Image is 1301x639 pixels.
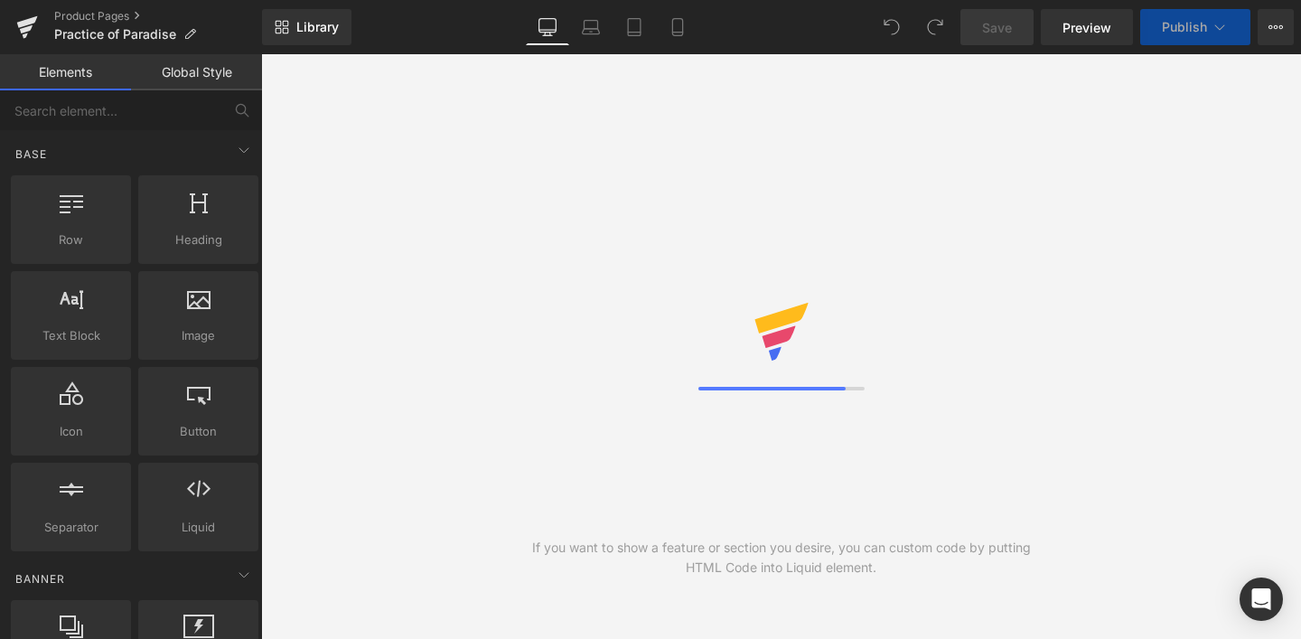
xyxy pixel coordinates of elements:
[16,518,126,537] span: Separator
[1258,9,1294,45] button: More
[54,9,262,23] a: Product Pages
[982,18,1012,37] span: Save
[16,230,126,249] span: Row
[917,9,953,45] button: Redo
[1162,20,1207,34] span: Publish
[1041,9,1133,45] a: Preview
[262,9,351,45] a: New Library
[656,9,699,45] a: Mobile
[569,9,613,45] a: Laptop
[131,54,262,90] a: Global Style
[14,570,67,587] span: Banner
[144,230,253,249] span: Heading
[1240,578,1283,621] div: Open Intercom Messenger
[1062,18,1111,37] span: Preview
[296,19,339,35] span: Library
[874,9,910,45] button: Undo
[14,146,49,163] span: Base
[1140,9,1250,45] button: Publish
[144,518,253,537] span: Liquid
[54,27,176,42] span: Practice of Paradise
[613,9,656,45] a: Tablet
[16,422,126,441] span: Icon
[16,326,126,345] span: Text Block
[526,9,569,45] a: Desktop
[144,422,253,441] span: Button
[144,326,253,345] span: Image
[521,538,1042,578] div: If you want to show a feature or section you desire, you can custom code by putting HTML Code int...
